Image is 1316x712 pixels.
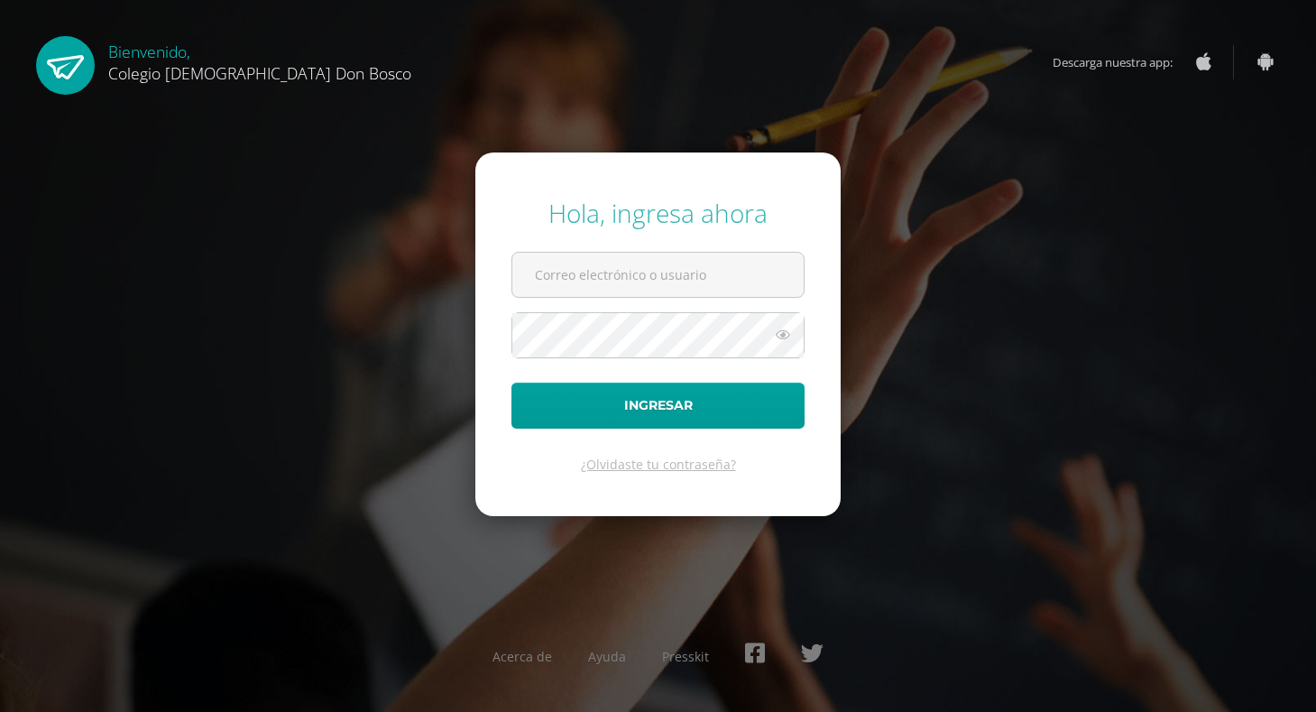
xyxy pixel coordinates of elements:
[512,253,804,297] input: Correo electrónico o usuario
[108,62,411,84] span: Colegio [DEMOGRAPHIC_DATA] Don Bosco
[108,36,411,84] div: Bienvenido,
[581,456,736,473] a: ¿Olvidaste tu contraseña?
[511,383,805,429] button: Ingresar
[492,648,552,665] a: Acerca de
[511,196,805,230] div: Hola, ingresa ahora
[662,648,709,665] a: Presskit
[588,648,626,665] a: Ayuda
[1053,45,1191,79] span: Descarga nuestra app:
